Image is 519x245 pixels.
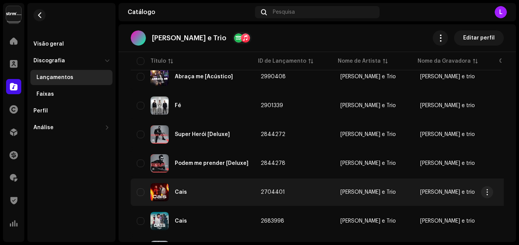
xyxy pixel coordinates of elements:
button: Editar perfil [454,30,504,46]
div: Abraça me [Acústico] [175,74,233,79]
div: ID de Lançamento [258,57,306,65]
re-m-nav-item: Lançamentos [30,70,112,85]
div: Perfil [33,108,48,114]
img: 5e98773e-4753-41da-8824-37d02ef4fb93 [150,183,169,201]
span: Pesquisa [273,9,295,15]
span: 2683998 [261,218,284,224]
div: L [495,6,507,18]
div: Catálogo [128,9,252,15]
div: Cais [175,190,187,195]
span: 2844278 [261,161,285,166]
div: [PERSON_NAME] e Trio [340,132,396,137]
span: 2901339 [261,103,283,108]
span: Bruno e Trio [340,132,408,137]
div: [PERSON_NAME] e Trio [340,74,396,79]
span: 2844272 [261,132,285,137]
span: Bruno e trio [420,74,475,79]
div: Super Herói [Deluxe] [175,132,230,137]
div: [PERSON_NAME] e Trio [340,218,396,224]
span: Bruno e Trio [340,190,408,195]
span: Editar perfil [463,30,495,46]
img: f7f61c21-2d7b-411a-a0ff-c2cdeed3a111 [150,125,169,144]
span: Bruno e trio [420,103,475,108]
div: Faixas [36,91,54,97]
div: Visão geral [33,41,64,47]
div: [PERSON_NAME] e Trio [340,103,396,108]
div: Lançamentos [36,74,73,81]
img: 7eaa3634-20a5-4192-aa1d-af2f317ff896 [150,154,169,172]
span: Bruno e Trio [340,218,408,224]
div: Nome de Artista [338,57,381,65]
div: Discografia [33,58,65,64]
div: Nome da Gravadora [418,57,471,65]
span: Bruno e Trio [340,161,408,166]
span: Bruno e Trio [340,103,408,108]
div: [PERSON_NAME] e Trio [340,161,396,166]
span: Bruno e trio [420,161,475,166]
span: Bruno e trio [420,132,475,137]
img: a5e32f43-1a03-4789-8e1d-a3e63fb3de67 [150,68,169,86]
img: d0fde11e-f65b-4c00-93b8-2081398370ea [150,96,169,115]
div: [PERSON_NAME] e Trio [340,190,396,195]
span: 2704401 [261,190,285,195]
re-m-nav-item: Visão geral [30,36,112,52]
span: Bruno e trio [420,218,475,224]
div: Podem me prender [Deluxe] [175,161,248,166]
span: 2990408 [261,74,286,79]
div: Análise [33,125,54,131]
re-m-nav-item: Perfil [30,103,112,119]
span: Bruno e Trio [340,74,408,79]
re-m-nav-dropdown: Discografia [30,53,112,102]
img: 0519fd59-51fd-40ef-9c57-9242bea4908b [150,212,169,230]
re-m-nav-item: Faixas [30,87,112,102]
div: Título [150,57,166,65]
span: Bruno e trio [420,190,475,195]
div: Cais [175,218,187,224]
img: 408b884b-546b-4518-8448-1008f9c76b02 [6,6,21,21]
div: Fé [175,103,181,108]
p: [PERSON_NAME] e Trio [152,34,226,42]
re-m-nav-dropdown: Análise [30,120,112,135]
